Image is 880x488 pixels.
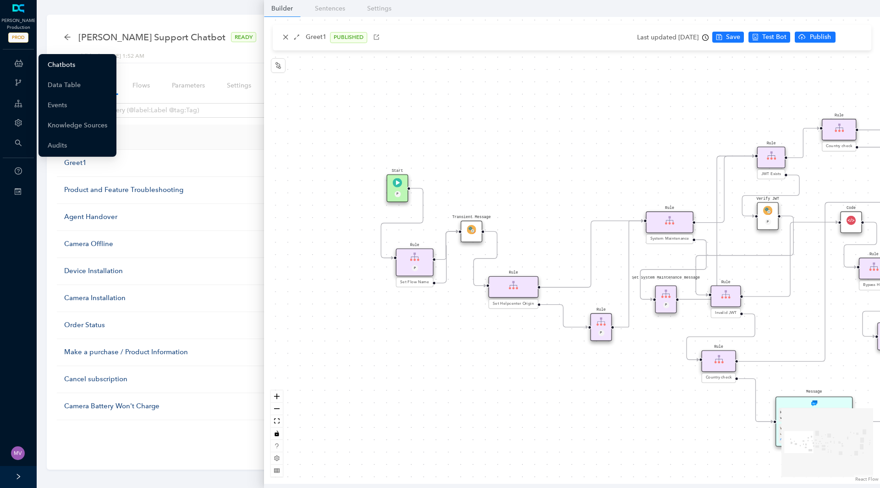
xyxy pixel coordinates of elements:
[811,400,817,406] img: Message
[410,242,419,248] pre: Rule
[509,280,518,290] img: Rule
[48,96,67,115] a: Events
[125,77,157,94] a: Flows
[489,276,539,310] div: RuleRuleSet Helpcenter Origin
[748,32,790,43] button: robotTest Bot
[473,225,497,292] g: Edge from reactflownode_df005d1b-e9af-400e-87f3-135ec1cbfef2 to reactflownode_5e25c05b-84a1-4897-...
[687,307,755,366] g: Edge from reactflownode_26dd87da-fdec-4f00-bfa5-dcd754b1e87c to reactflownode_e292c92b-982c-4506-...
[15,167,22,175] span: question-circle
[467,225,476,234] img: FlowModule
[461,221,482,242] div: Transient MessageFlowModule
[767,140,776,146] pre: Rule
[715,310,737,316] span: Invalid JWT
[398,279,432,285] div: Set Flow Name
[840,211,862,233] div: CodeCode
[64,374,286,385] div: Cancel subscription
[598,330,604,336] div: P
[835,113,844,119] pre: Rule
[274,455,280,461] span: setting
[787,122,819,164] g: Edge from reactflownode_e02a6f4d-b3d3-490d-8de9-0c398748c87a to reactflownode_6503de5e-3f2c-40c1-...
[752,34,759,40] span: robot
[64,52,853,60] div: Last Published: [DATE] 1:52 AM
[231,32,256,42] span: READY
[8,33,28,43] span: PROD
[48,56,75,74] a: Chatbots
[412,265,418,271] div: P
[665,205,674,211] pre: Rule
[64,33,71,41] span: arrow-left
[271,452,283,465] button: setting
[64,212,286,223] div: Agent Handover
[48,76,81,94] a: Data Table
[712,32,744,43] button: saveSave
[742,169,799,222] g: Edge from reactflownode_e02a6f4d-b3d3-490d-8de9-0c398748c87a to reactflownode_8f0b3b0d-dd57-44f3-...
[64,33,71,41] div: back
[763,206,772,215] img: FlowModule
[64,293,286,304] div: Camera Installation
[539,298,588,333] g: Edge from reactflownode_5e25c05b-84a1-4897-83cb-d570f52ff9ae to reactflownode_962ae66c-ab4e-4ad5-...
[596,317,605,326] img: Rule
[822,119,856,153] div: RuleRuleCountry check
[434,225,458,289] g: Edge from reactflownode_77201a46-b270-4193-a4ae-d4f84378ff82 to reactflownode_df005d1b-e9af-400e-...
[663,302,669,308] div: P
[855,476,879,482] a: React Flow attribution
[844,216,876,273] g: Edge from reactflownode_fff28b37-9b4a-47d4-9d64-c429410d0ee8 to reactflownode_d7e88c49-b767-4a20-...
[780,409,847,420] div: Hi {{firstname}}. I'm [PERSON_NAME], your virtual assistant here to help.
[434,225,458,266] g: Edge from reactflownode_77201a46-b270-4193-a4ae-d4f84378ff82 to reactflownode_df005d1b-e9af-400e-...
[780,432,846,441] a: Terms of Service
[646,211,693,245] div: RuleRuleSystem Maintenance
[637,31,709,44] div: Last updated [DATE]
[15,119,22,126] span: setting
[757,147,786,181] div: RuleRuleJWT Exists
[410,252,419,261] img: Rule
[271,440,283,452] button: question
[71,105,273,115] input: Search with query (@label:Label @tag:Tag)
[694,150,754,229] g: Edge from reactflownode_de5a7598-effe-41d6-ac15-232f7e8f4e13 to reactflownode_e02a6f4d-b3d3-490d-...
[696,210,793,301] g: Edge from reactflownode_8f0b3b0d-dd57-44f3-87d6-a661fcb824a3 to reactflownode_26dd87da-fdec-4f00-...
[15,79,22,86] span: branches
[806,389,822,395] pre: Message
[493,301,534,307] span: Set Helpcenter Origin
[869,262,879,271] img: Rule
[509,270,518,276] pre: Rule
[835,123,844,132] img: Rule
[798,33,805,40] span: cloud-upload
[597,307,606,313] pre: Rule
[330,32,367,43] span: PUBLISHED
[766,151,775,160] img: Rule
[271,428,283,440] button: toggle interactivity
[726,32,740,42] span: Save
[396,248,434,288] div: RuleRulePSet Flow Name
[614,214,643,333] g: Edge from reactflownode_962ae66c-ab4e-4ad5-9eb5-d2243eacaff2 to reactflownode_de5a7598-effe-41d6-...
[386,175,408,203] div: StartTriggerP
[714,355,723,364] img: Rule
[539,214,643,293] g: Edge from reactflownode_5e25c05b-84a1-4897-83cb-d570f52ff9ae to reactflownode_de5a7598-effe-41d6-...
[795,32,836,43] button: cloud-uploadPublish
[627,276,704,280] pre: Set System Maintenance message
[48,116,107,135] a: Knowledge Sources
[274,468,280,473] span: table
[661,289,671,298] img: Rule
[665,216,674,225] img: Rule
[64,266,286,277] div: Device Installation
[64,239,286,250] div: Camera Offline
[780,426,847,435] span: We may monitor or retain chat for quality assurance. By proceeding, you agree to our
[650,236,689,242] span: System Maintenance
[775,396,852,446] div: MessageMessageHi {{firstname}}. I'm [PERSON_NAME], your virtual assistant here to help.We may mon...
[306,32,326,43] p: Greet1
[64,185,286,196] div: Product and Feature Troubleshooting
[847,205,856,211] pre: Code
[271,465,283,477] button: table
[847,216,856,225] img: Code
[826,143,852,149] span: Country check
[711,285,741,319] div: RuleRuleInvalid JWT
[756,196,779,202] pre: Verify JWT
[64,347,286,358] div: Make a purchase / Product Information
[165,77,212,94] a: Parameters
[809,32,832,42] span: Publish
[282,34,289,40] span: close
[452,214,491,220] pre: Transient Message
[220,77,258,94] a: Settings
[271,415,283,428] button: fit view
[48,137,67,155] a: Audits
